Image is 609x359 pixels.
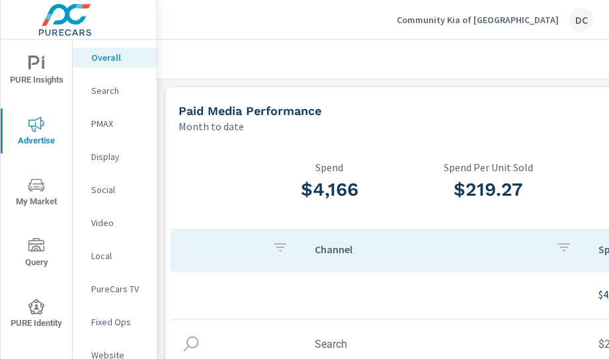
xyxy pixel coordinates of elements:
[179,118,244,134] p: Month to date
[73,114,157,134] div: PMAX
[409,179,567,201] h3: $219.27
[5,238,68,270] span: Query
[73,147,157,167] div: Display
[73,48,157,67] div: Overall
[179,104,321,118] h5: Paid Media Performance
[250,179,409,201] h3: $4,166
[5,56,68,88] span: PURE Insights
[91,84,146,97] p: Search
[91,216,146,229] p: Video
[73,279,157,299] div: PureCars TV
[73,213,157,233] div: Video
[181,334,201,354] img: icon-search.svg
[91,183,146,196] p: Social
[73,312,157,332] div: Fixed Ops
[5,299,68,331] span: PURE Identity
[569,8,593,32] div: DC
[91,51,146,64] p: Overall
[5,116,68,149] span: Advertise
[315,243,546,256] p: Channel
[5,177,68,210] span: My Market
[91,315,146,329] p: Fixed Ops
[397,14,559,26] p: Community Kia of [GEOGRAPHIC_DATA]
[73,180,157,200] div: Social
[73,81,157,100] div: Search
[73,246,157,266] div: Local
[91,117,146,130] p: PMAX
[91,150,146,163] p: Display
[91,282,146,296] p: PureCars TV
[409,161,567,173] p: Spend Per Unit Sold
[250,161,409,173] p: Spend
[91,249,146,262] p: Local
